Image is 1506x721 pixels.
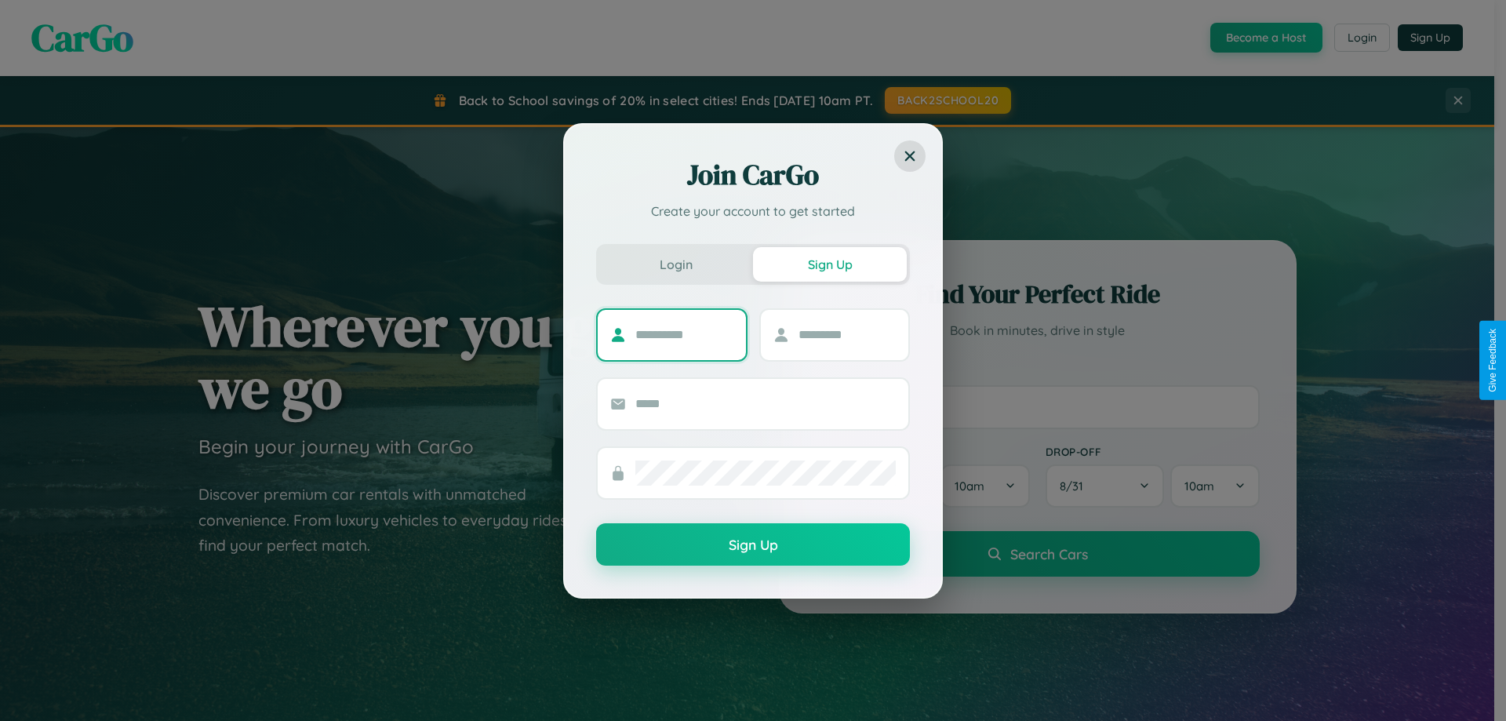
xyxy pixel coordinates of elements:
[1487,329,1498,392] div: Give Feedback
[596,202,910,220] p: Create your account to get started
[596,156,910,194] h2: Join CarGo
[599,247,753,282] button: Login
[753,247,907,282] button: Sign Up
[596,523,910,566] button: Sign Up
